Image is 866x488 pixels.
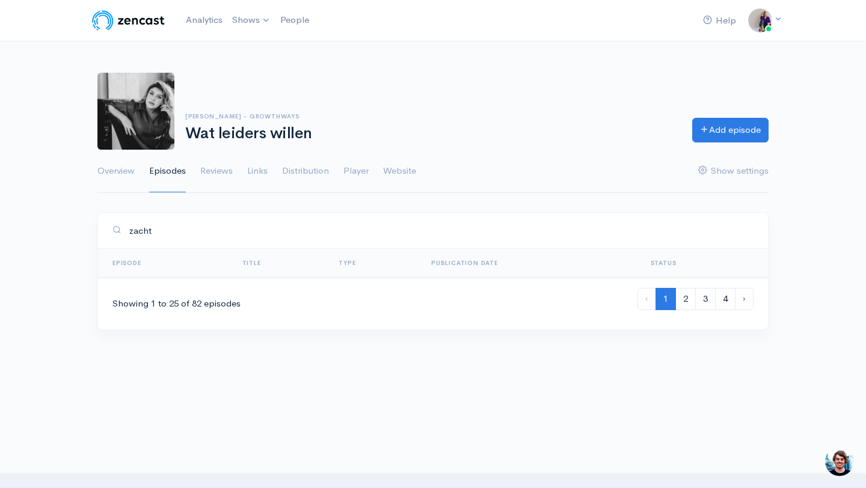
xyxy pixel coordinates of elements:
[825,447,854,476] iframe: gist-messenger-bubble-iframe
[692,118,769,142] a: Add episode
[383,150,416,193] a: Website
[698,8,741,34] a: Help
[339,259,355,267] a: Type
[227,7,275,34] a: Shows
[431,259,498,267] a: Publication date
[185,125,678,142] h1: Wat leiders willen
[748,8,772,32] img: ...
[129,218,754,243] input: Search
[735,288,754,310] a: Next »
[698,150,769,193] a: Show settings
[181,7,227,33] a: Analytics
[695,288,716,310] a: 3
[715,288,735,310] a: 4
[637,288,656,310] li: « Previous
[247,150,268,193] a: Links
[112,259,141,267] a: Episode
[185,113,678,120] h6: [PERSON_NAME] - Growthways
[200,150,233,193] a: Reviews
[651,259,677,267] span: Status
[97,150,135,193] a: Overview
[90,8,167,32] img: ZenCast Logo
[275,7,314,33] a: People
[656,288,676,310] span: 1
[112,297,241,311] div: Showing 1 to 25 of 82 episodes
[282,150,329,193] a: Distribution
[149,150,186,193] a: Episodes
[242,259,261,267] a: Title
[343,150,369,193] a: Player
[675,288,696,310] a: 2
